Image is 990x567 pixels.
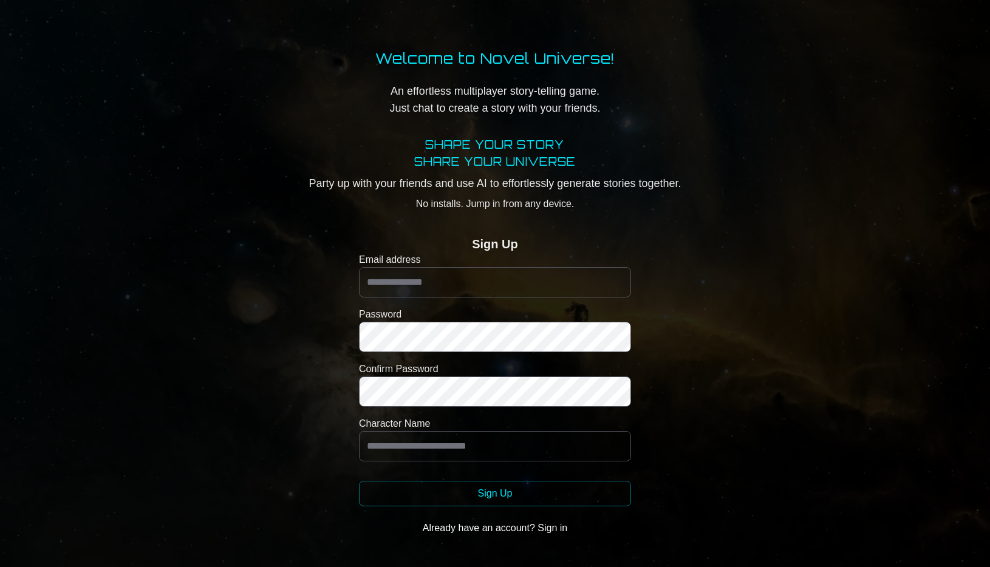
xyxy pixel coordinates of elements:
label: Confirm Password [359,362,631,376]
h1: SHAPE YOUR STORY [309,136,681,153]
h2: Sign Up [472,236,518,253]
p: Party up with your friends and use AI to effortlessly generate stories together. [309,175,681,192]
label: Password [359,307,631,322]
button: Sign Up [359,481,631,506]
label: Email address [359,253,631,267]
button: Already have an account? Sign in [359,516,631,540]
p: No installs. Jump in from any device. [309,197,681,211]
label: Character Name [359,416,631,431]
p: An effortless multiplayer story-telling game. Just chat to create a story with your friends. [375,83,615,117]
h2: SHARE YOUR UNIVERSE [309,153,681,170]
h1: Welcome to Novel Universe! [375,49,615,68]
